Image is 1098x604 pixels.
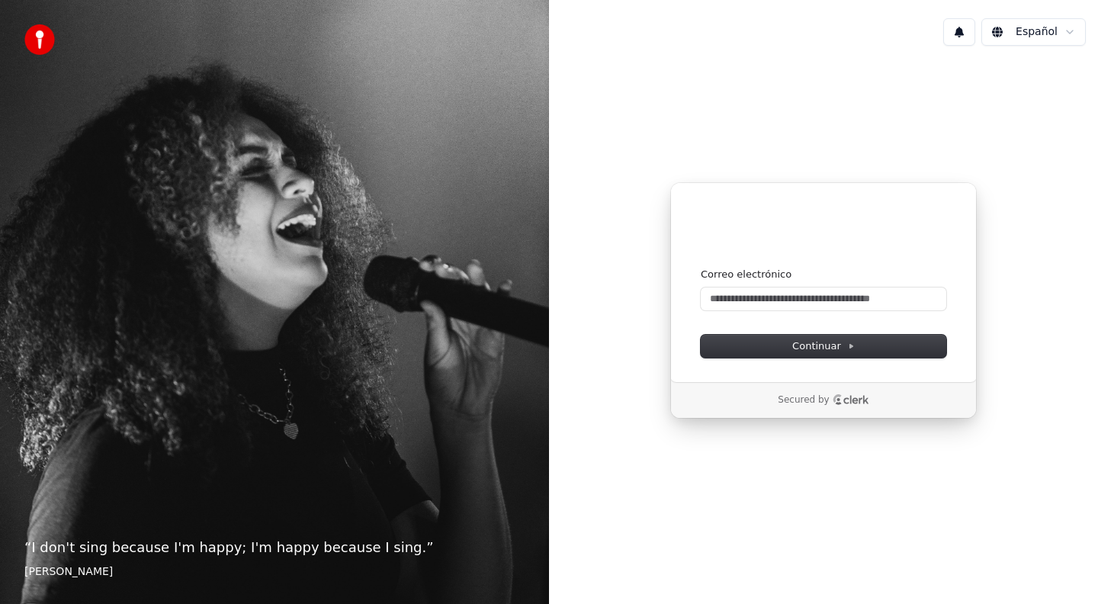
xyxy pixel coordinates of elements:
label: Correo electrónico [701,268,791,281]
img: youka [24,24,55,55]
p: Secured by [778,394,829,406]
p: “ I don't sing because I'm happy; I'm happy because I sing. ” [24,537,525,558]
a: Clerk logo [833,394,869,405]
span: Continuar [792,339,855,353]
footer: [PERSON_NAME] [24,564,525,580]
button: Continuar [701,335,946,358]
